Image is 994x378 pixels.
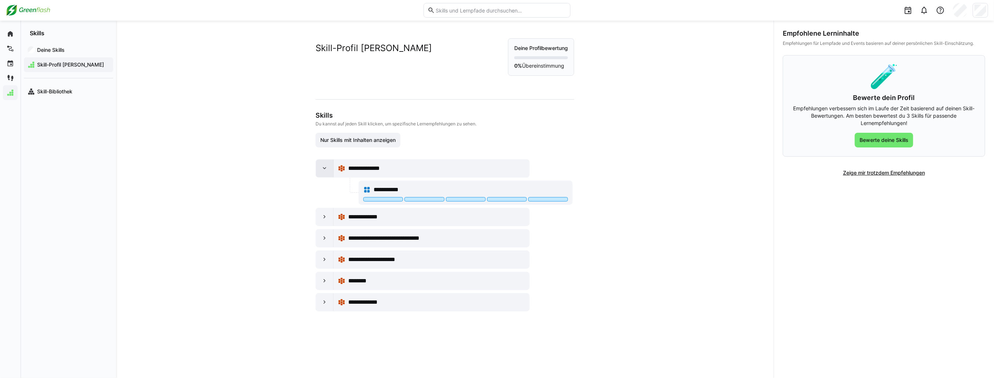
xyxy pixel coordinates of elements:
h3: Skills [316,111,573,120]
p: Empfehlungen verbessern sich im Laufe der Zeit basierend auf deinen Skill-Bewertungen. Am besten ... [792,105,976,127]
p: Übereinstimmung [514,62,568,69]
span: Bewerte deine Skills [858,136,910,144]
div: Empfohlene Lerninhalte [783,29,985,38]
strong: 0% [514,63,522,69]
h3: Bewerte dein Profil [792,94,976,102]
div: Empfehlungen für Lernpfade und Events basieren auf deiner persönlichen Skill-Einschätzung. [783,40,985,46]
p: Deine Profilbewertung [514,44,568,52]
input: Skills und Lernpfade durchsuchen… [435,7,566,14]
button: Nur Skills mit Inhalten anzeigen [316,133,400,147]
span: Skill-Profil [PERSON_NAME] [36,61,109,68]
button: Zeige mir trotzdem Empfehlungen [838,165,930,180]
h2: Skill-Profil [PERSON_NAME] [316,43,432,54]
span: Nur Skills mit Inhalten anzeigen [319,136,397,144]
p: Du kannst auf jeden Skill klicken, um spezifische Lernempfehlungen zu sehen. [316,121,573,127]
div: 🧪 [792,64,976,88]
span: Zeige mir trotzdem Empfehlungen [842,169,926,176]
button: Bewerte deine Skills [855,133,913,147]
